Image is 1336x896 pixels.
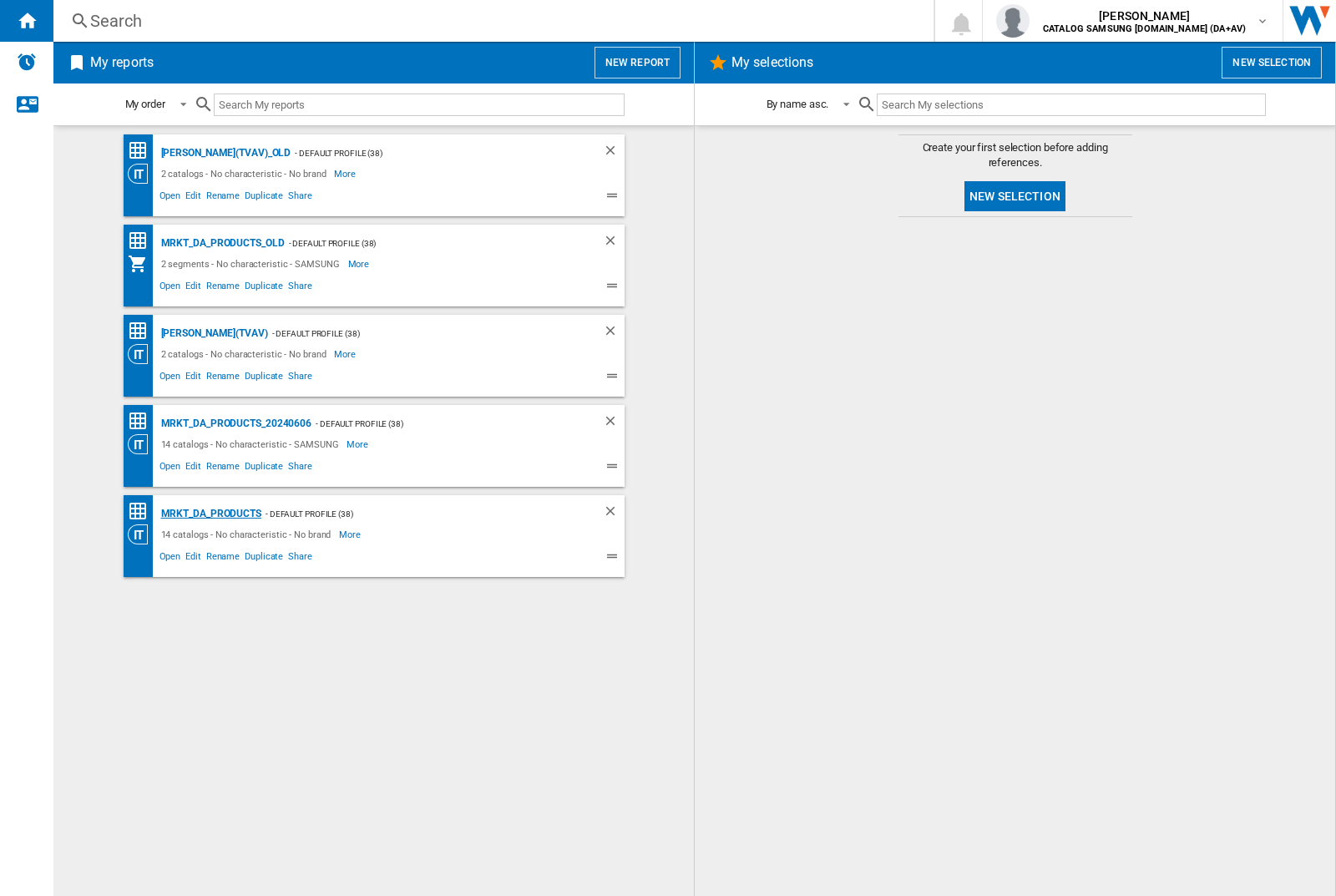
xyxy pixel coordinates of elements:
[157,524,340,544] div: 14 catalogs - No characteristic - No brand
[261,504,569,524] div: - Default profile (38)
[157,164,335,184] div: 2 catalogs - No characteristic - No brand
[242,458,286,478] span: Duplicate
[183,278,204,298] span: Edit
[339,524,363,544] span: More
[17,52,37,72] img: alerts-logo.svg
[603,233,625,254] div: Delete
[214,94,625,116] input: Search My reports
[128,254,157,274] div: My Assortment
[128,321,157,342] div: Price Matrix
[1222,47,1322,78] button: New selection
[334,164,358,184] span: More
[157,278,184,298] span: Open
[996,4,1030,38] img: profile.jpg
[603,413,625,434] div: Delete
[242,278,286,298] span: Duplicate
[1043,23,1246,34] b: CATALOG SAMSUNG [DOMAIN_NAME] (DA+AV)
[183,458,204,478] span: Edit
[348,254,372,274] span: More
[157,413,312,434] div: MRKT_DA_PRODUCTS_20240606
[291,143,569,164] div: - Default profile (38)
[204,278,242,298] span: Rename
[157,368,184,388] span: Open
[128,230,157,251] div: Price Matrix
[128,434,157,454] div: Category View
[603,504,625,524] div: Delete
[157,434,347,454] div: 14 catalogs - No characteristic - SAMSUNG
[157,254,348,274] div: 2 segments - No characteristic - SAMSUNG
[311,413,569,434] div: - Default profile (38)
[347,434,371,454] span: More
[603,143,625,164] div: Delete
[157,549,184,569] span: Open
[286,368,315,388] span: Share
[157,458,184,478] span: Open
[285,233,569,254] div: - Default profile (38)
[1043,8,1246,24] span: [PERSON_NAME]
[90,9,890,33] div: Search
[157,323,268,344] div: [PERSON_NAME](TVAV)
[128,140,157,161] div: Price Matrix
[242,549,286,569] span: Duplicate
[87,47,157,78] h2: My reports
[767,98,829,110] div: By name asc.
[157,504,261,524] div: MRKT_DA_PRODUCTS
[286,458,315,478] span: Share
[204,188,242,208] span: Rename
[334,344,358,364] span: More
[157,344,335,364] div: 2 catalogs - No characteristic - No brand
[128,164,157,184] div: Category View
[128,411,157,432] div: Price Matrix
[286,278,315,298] span: Share
[183,549,204,569] span: Edit
[128,344,157,364] div: Category View
[204,458,242,478] span: Rename
[286,549,315,569] span: Share
[128,524,157,544] div: Category View
[286,188,315,208] span: Share
[204,368,242,388] span: Rename
[128,501,157,522] div: Price Matrix
[728,47,817,78] h2: My selections
[877,94,1265,116] input: Search My selections
[157,188,184,208] span: Open
[125,98,165,110] div: My order
[595,47,681,78] button: New report
[964,181,1065,211] button: New selection
[157,143,291,164] div: [PERSON_NAME](TVAV)_old
[204,549,242,569] span: Rename
[603,323,625,344] div: Delete
[242,368,286,388] span: Duplicate
[183,368,204,388] span: Edit
[268,323,569,344] div: - Default profile (38)
[898,140,1132,170] span: Create your first selection before adding references.
[157,233,285,254] div: MRKT_DA_PRODUCTS_OLD
[242,188,286,208] span: Duplicate
[183,188,204,208] span: Edit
